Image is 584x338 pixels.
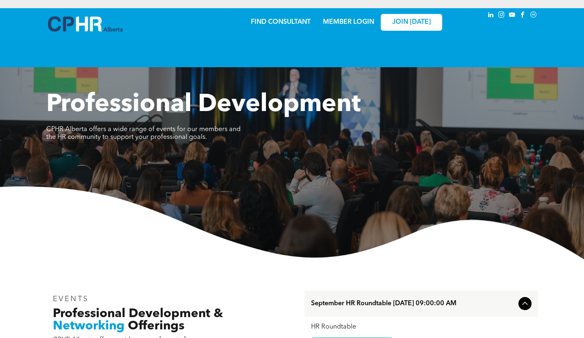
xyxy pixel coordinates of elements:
a: instagram [497,10,506,21]
div: HR Roundtable [311,323,532,331]
span: Networking [53,320,125,332]
a: JOIN [DATE] [381,14,442,31]
a: youtube [508,10,517,21]
a: MEMBER LOGIN [323,19,374,25]
span: CPHR Alberta offers a wide range of events for our members and the HR community to support your p... [46,126,241,141]
span: Professional Development [46,93,361,117]
a: facebook [518,10,527,21]
img: A blue and white logo for cp alberta [48,16,123,32]
span: Professional Development & [53,308,223,320]
span: Offerings [128,320,184,332]
span: September HR Roundtable [DATE] 09:00:00 AM [311,300,515,308]
a: linkedin [486,10,495,21]
a: FIND CONSULTANT [251,19,311,25]
a: Social network [529,10,538,21]
span: JOIN [DATE] [392,18,431,26]
span: EVENTS [53,295,89,303]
